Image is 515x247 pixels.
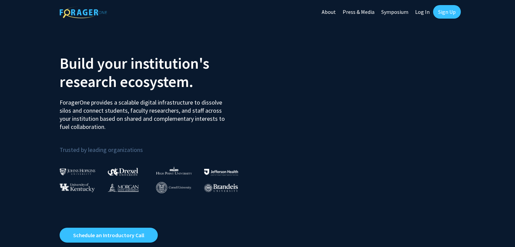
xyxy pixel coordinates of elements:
img: Cornell University [156,182,191,193]
img: University of Kentucky [60,183,95,192]
a: Sign Up [433,5,461,19]
img: High Point University [156,166,192,175]
img: ForagerOne Logo [60,6,107,18]
img: Drexel University [108,168,138,176]
a: Opens in a new tab [60,228,158,243]
img: Brandeis University [204,184,238,192]
img: Morgan State University [108,183,139,192]
p: Trusted by leading organizations [60,136,253,155]
p: ForagerOne provides a scalable digital infrastructure to dissolve silos and connect students, fac... [60,93,230,131]
img: Johns Hopkins University [60,168,95,175]
img: Thomas Jefferson University [204,169,238,175]
h2: Build your institution's research ecosystem. [60,54,253,91]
